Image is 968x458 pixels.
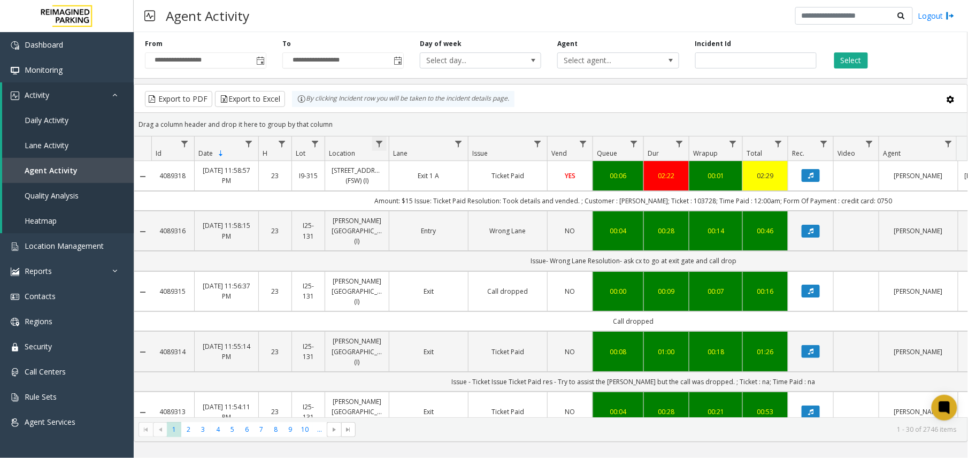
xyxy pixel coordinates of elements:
span: Select agent... [558,53,654,68]
a: 00:21 [696,407,736,417]
a: [PERSON_NAME][GEOGRAPHIC_DATA] (I) [332,276,382,307]
span: NO [565,407,575,416]
a: 00:14 [696,226,736,236]
span: Lane [393,149,408,158]
a: 02:22 [650,171,682,181]
div: 00:53 [749,407,781,417]
a: Collapse Details [134,227,151,236]
span: Monitoring [25,65,63,75]
a: 4089315 [158,286,188,296]
span: Page 2 [181,422,196,437]
span: Date [198,149,213,158]
span: Location [329,149,355,158]
a: Daily Activity [2,108,134,133]
span: Daily Activity [25,115,68,125]
a: Exit 1 A [396,171,462,181]
img: 'icon' [11,368,19,377]
a: [DATE] 11:56:37 PM [201,281,252,301]
span: Lane Activity [25,140,68,150]
img: 'icon' [11,242,19,251]
div: 00:01 [696,171,736,181]
img: 'icon' [11,318,19,326]
div: Drag a column header and drop it here to group by that column [134,115,967,134]
span: Security [25,341,52,352]
a: Issue Filter Menu [531,136,545,151]
a: 01:00 [650,347,682,357]
a: Queue Filter Menu [627,136,641,151]
a: NO [554,407,586,417]
a: 00:09 [650,286,682,296]
span: Page 7 [254,422,268,437]
img: logout [946,10,955,21]
a: [PERSON_NAME] [886,226,951,236]
a: Date Filter Menu [242,136,256,151]
a: Collapse Details [134,408,151,417]
a: [DATE] 11:55:14 PM [201,341,252,362]
span: Lot [296,149,305,158]
span: Activity [25,90,49,100]
a: Ticket Paid [475,407,541,417]
span: Page 5 [225,422,240,437]
span: Page 3 [196,422,211,437]
a: [PERSON_NAME][GEOGRAPHIC_DATA] (I) [332,336,382,367]
a: Location Filter Menu [372,136,387,151]
a: Total Filter Menu [771,136,786,151]
a: [PERSON_NAME] [886,347,951,357]
a: 00:46 [749,226,781,236]
a: I25-131 [298,220,318,241]
span: H [263,149,267,158]
span: Quality Analysis [25,190,79,201]
a: [PERSON_NAME] [886,407,951,417]
span: Wrapup [693,149,718,158]
span: Page 4 [211,422,225,437]
a: Ticket Paid [475,171,541,181]
a: 02:29 [749,171,781,181]
img: 'icon' [11,41,19,50]
span: Agent Services [25,417,75,427]
a: 00:28 [650,407,682,417]
div: By clicking Incident row you will be taken to the incident details page. [292,91,514,107]
span: Reports [25,266,52,276]
a: 23 [265,286,285,296]
div: 00:04 [600,407,637,417]
img: infoIcon.svg [297,95,306,103]
a: 00:07 [696,286,736,296]
a: Wrapup Filter Menu [726,136,740,151]
a: Exit [396,407,462,417]
span: Call Centers [25,367,66,377]
div: 00:06 [600,171,637,181]
label: Day of week [420,39,462,49]
span: Toggle popup [391,53,403,68]
a: Agent Filter Menu [941,136,956,151]
a: 00:00 [600,286,637,296]
label: To [282,39,291,49]
a: 00:18 [696,347,736,357]
a: I25-131 [298,402,318,422]
label: Incident Id [695,39,732,49]
a: Ticket Paid [475,347,541,357]
div: 00:28 [650,226,682,236]
span: Go to the next page [330,425,339,434]
a: I25-131 [298,281,318,301]
span: Sortable [217,149,225,158]
span: Agent Activity [25,165,78,175]
a: YES [554,171,586,181]
span: Location Management [25,241,104,251]
img: pageIcon [144,3,155,29]
span: Contacts [25,291,56,301]
a: Lane Activity [2,133,134,158]
span: Regions [25,316,52,326]
a: [PERSON_NAME] [886,171,951,181]
img: 'icon' [11,343,19,352]
span: Agent [883,149,901,158]
a: Collapse Details [134,172,151,181]
img: 'icon' [11,91,19,100]
a: Heatmap [2,208,134,233]
a: Activity [2,82,134,108]
a: 23 [265,171,285,181]
a: Entry [396,226,462,236]
span: Rec. [792,149,804,158]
